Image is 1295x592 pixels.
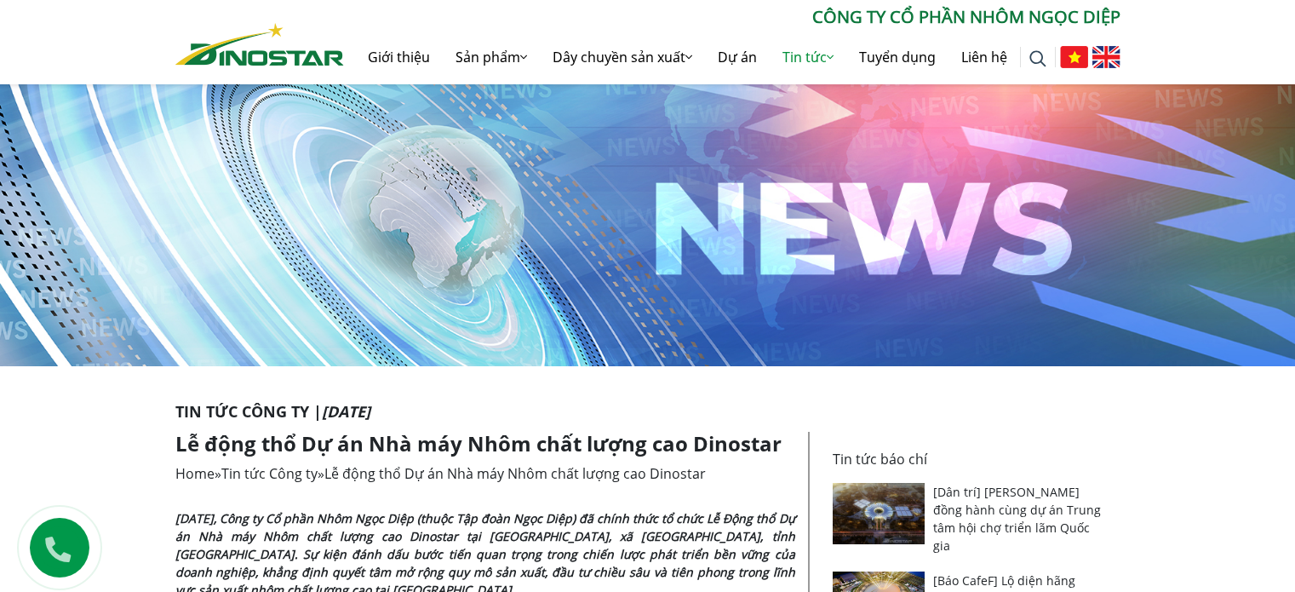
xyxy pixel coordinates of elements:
a: Liên hệ [948,30,1020,84]
img: English [1092,46,1120,68]
a: Tin tức [770,30,846,84]
p: Tin tức báo chí [833,449,1110,469]
p: CÔNG TY CỔ PHẦN NHÔM NGỌC DIỆP [344,4,1120,30]
img: Tiếng Việt [1060,46,1088,68]
span: Lễ động thổ Dự án Nhà máy Nhôm chất lượng cao Dinostar [324,464,706,483]
p: Tin tức Công ty | [175,400,1120,423]
a: Home [175,464,215,483]
h1: Lễ động thổ Dự án Nhà máy Nhôm chất lượng cao Dinostar [175,432,795,457]
i: [DATE] [322,401,370,422]
a: Tin tức Công ty [221,464,318,483]
a: [Dân trí] [PERSON_NAME] đồng hành cùng dự án Trung tâm hội chợ triển lãm Quốc gia [933,484,1101,554]
a: Giới thiệu [355,30,443,84]
img: search [1029,50,1046,67]
a: Dự án [705,30,770,84]
a: Tuyển dụng [846,30,948,84]
img: [Dân trí] Nhôm Ngọc Diệp đồng hành cùng dự án Trung tâm hội chợ triển lãm Quốc gia [833,483,925,544]
img: Nhôm Dinostar [175,23,344,66]
a: Sản phẩm [443,30,540,84]
span: » » [175,464,706,483]
a: Dây chuyền sản xuất [540,30,705,84]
